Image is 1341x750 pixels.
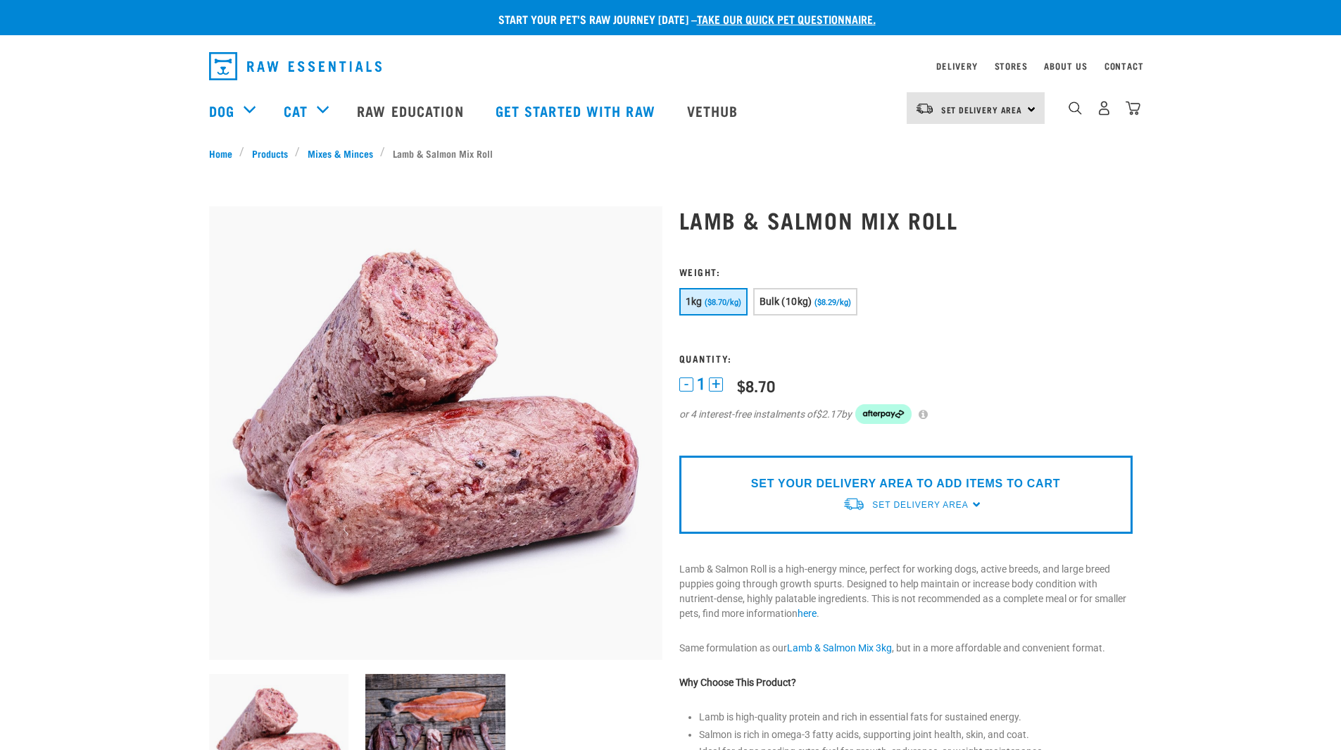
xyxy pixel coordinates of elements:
[737,377,775,394] div: $8.70
[814,298,851,307] span: ($8.29/kg)
[843,496,865,511] img: van-moving.png
[699,727,1133,742] li: Salmon is rich in omega-3 fatty acids, supporting joint health, skin, and coat.
[300,146,380,161] a: Mixes & Minces
[284,100,308,121] a: Cat
[209,146,240,161] a: Home
[798,608,817,619] a: here
[209,206,662,660] img: 1261 Lamb Salmon Roll 01
[995,63,1028,68] a: Stores
[244,146,295,161] a: Products
[679,677,796,688] strong: Why Choose This Product?
[1097,101,1112,115] img: user.png
[209,146,1133,161] nav: breadcrumbs
[1044,63,1087,68] a: About Us
[679,404,1133,424] div: or 4 interest-free instalments of by
[686,296,703,307] span: 1kg
[209,52,382,80] img: Raw Essentials Logo
[941,107,1023,112] span: Set Delivery Area
[816,407,841,422] span: $2.17
[679,288,748,315] button: 1kg ($8.70/kg)
[760,296,812,307] span: Bulk (10kg)
[673,82,756,139] a: Vethub
[936,63,977,68] a: Delivery
[343,82,481,139] a: Raw Education
[705,298,741,307] span: ($8.70/kg)
[697,15,876,22] a: take our quick pet questionnaire.
[679,377,693,392] button: -
[1069,101,1082,115] img: home-icon-1@2x.png
[481,82,673,139] a: Get started with Raw
[787,642,892,654] a: Lamb & Salmon Mix 3kg
[751,475,1060,492] p: SET YOUR DELIVERY AREA TO ADD ITEMS TO CART
[679,641,1133,656] p: Same formulation as our , but in a more affordable and convenient format.
[855,404,912,424] img: Afterpay
[198,46,1144,86] nav: dropdown navigation
[679,266,1133,277] h3: Weight:
[709,377,723,392] button: +
[872,500,968,510] span: Set Delivery Area
[679,562,1133,621] p: Lamb & Salmon Roll is a high-energy mince, perfect for working dogs, active breeds, and large bre...
[753,288,857,315] button: Bulk (10kg) ($8.29/kg)
[699,710,1133,725] li: Lamb is high-quality protein and rich in essential fats for sustained energy.
[1104,63,1144,68] a: Contact
[679,207,1133,232] h1: Lamb & Salmon Mix Roll
[209,100,234,121] a: Dog
[915,102,934,115] img: van-moving.png
[1126,101,1140,115] img: home-icon@2x.png
[697,377,705,392] span: 1
[679,353,1133,363] h3: Quantity:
